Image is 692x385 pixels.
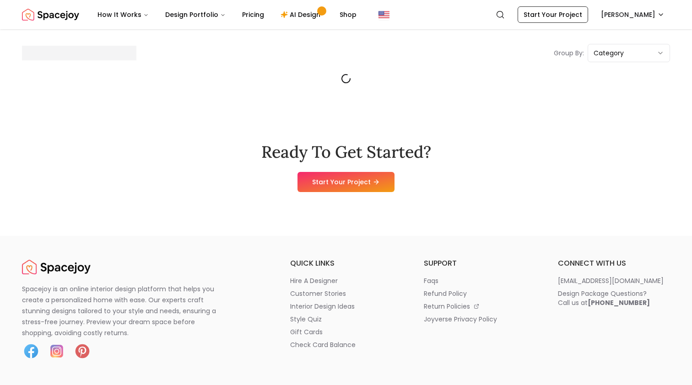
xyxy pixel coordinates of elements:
[424,315,536,324] a: joyverse privacy policy
[595,6,670,23] button: [PERSON_NAME]
[22,5,79,24] img: Spacejoy Logo
[518,6,588,23] a: Start Your Project
[558,289,670,307] a: Design Package Questions?Call us at[PHONE_NUMBER]
[90,5,364,24] nav: Main
[73,342,92,360] img: Pinterest icon
[290,289,402,298] a: customer stories
[290,340,356,349] p: check card balance
[22,283,227,338] p: Spacejoy is an online interior design platform that helps you create a personalized home with eas...
[424,276,536,285] a: faqs
[290,340,402,349] a: check card balance
[22,258,91,276] img: Spacejoy Logo
[290,276,402,285] a: hire a designer
[424,276,438,285] p: faqs
[290,327,323,337] p: gift cards
[290,315,402,324] a: style quiz
[290,315,322,324] p: style quiz
[290,289,346,298] p: customer stories
[424,289,467,298] p: refund policy
[378,9,389,20] img: United States
[261,143,431,161] h2: Ready To Get Started?
[158,5,233,24] button: Design Portfolio
[332,5,364,24] a: Shop
[290,327,402,337] a: gift cards
[290,258,402,269] h6: quick links
[558,289,650,307] div: Design Package Questions? Call us at
[424,315,497,324] p: joyverse privacy policy
[424,289,536,298] a: refund policy
[588,298,650,307] b: [PHONE_NUMBER]
[290,302,402,311] a: interior design ideas
[22,5,79,24] a: Spacejoy
[424,302,470,311] p: return policies
[558,276,670,285] a: [EMAIL_ADDRESS][DOMAIN_NAME]
[558,258,670,269] h6: connect with us
[48,342,66,360] img: Instagram icon
[235,5,271,24] a: Pricing
[424,258,536,269] h6: support
[273,5,330,24] a: AI Design
[554,48,584,58] p: Group By:
[90,5,156,24] button: How It Works
[558,276,664,285] p: [EMAIL_ADDRESS][DOMAIN_NAME]
[22,342,40,360] img: Facebook icon
[22,258,91,276] a: Spacejoy
[290,276,338,285] p: hire a designer
[424,302,536,311] a: return policies
[297,172,395,192] a: Start Your Project
[290,302,355,311] p: interior design ideas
